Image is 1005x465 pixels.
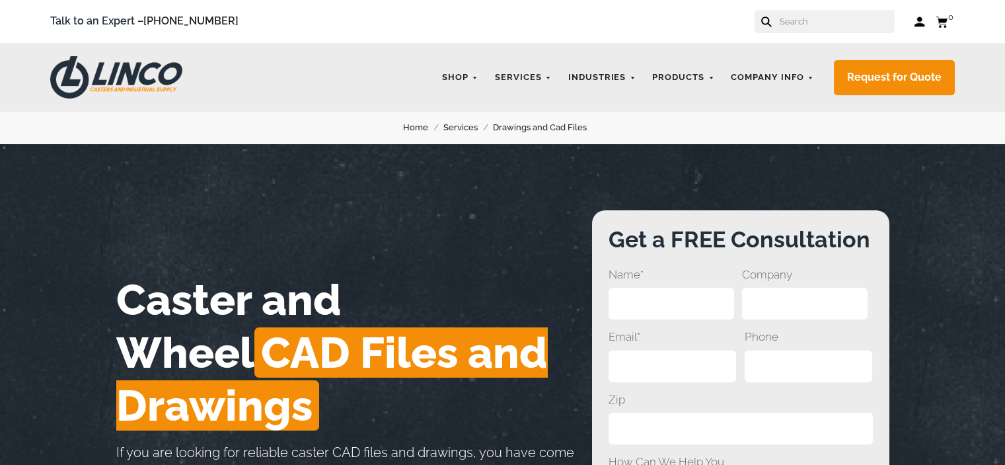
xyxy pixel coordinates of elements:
h1: Caster and Wheel [116,273,576,432]
input: Email* [609,351,737,382]
a: Log in [914,15,926,28]
h3: Get a FREE Consultation [609,227,873,252]
span: Phone [745,327,873,346]
span: Company [742,265,868,284]
a: Shop [435,65,485,91]
a: Drawings and Cad Files [493,120,602,135]
a: Home [403,120,443,135]
input: Search [778,10,895,33]
input: Company [742,288,868,319]
a: Services [443,120,493,135]
a: [PHONE_NUMBER] [143,15,239,27]
a: 0 [936,13,955,30]
span: 0 [948,12,953,22]
span: Name* [609,265,734,284]
a: Company Info [724,65,821,91]
input: Name* [609,288,734,319]
a: Services [488,65,558,91]
a: Industries [562,65,643,91]
a: Request for Quote [834,60,955,95]
input: Phone [745,351,873,382]
input: Zip [609,413,873,444]
span: CAD Files and Drawings [116,327,548,431]
span: Zip [609,390,873,409]
span: Email* [609,327,737,346]
span: Talk to an Expert – [50,13,239,30]
img: LINCO CASTERS & INDUSTRIAL SUPPLY [50,56,182,99]
a: Products [646,65,721,91]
